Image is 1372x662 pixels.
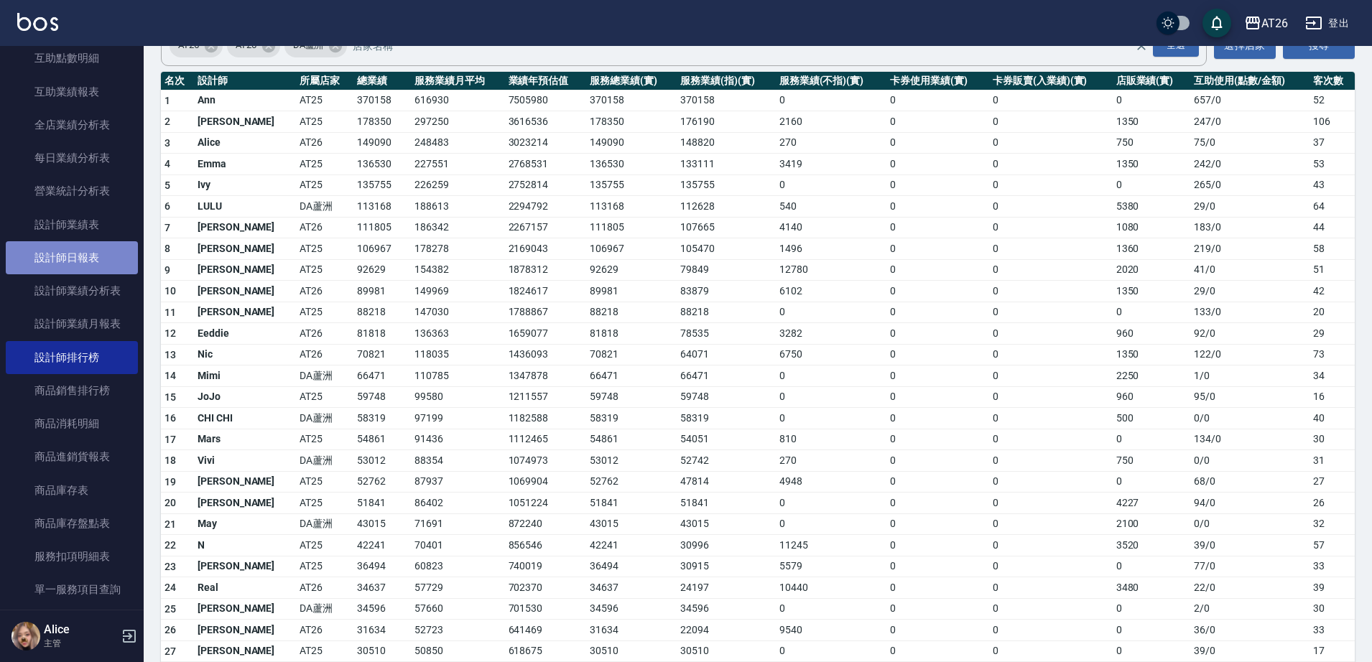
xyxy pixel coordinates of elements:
[1113,238,1191,260] td: 1360
[989,238,1113,260] td: 0
[776,111,887,133] td: 2160
[164,285,177,297] span: 10
[989,386,1113,408] td: 0
[1113,302,1191,323] td: 0
[194,386,296,408] td: JoJo
[586,408,677,429] td: 58319
[6,341,138,374] a: 設計師排行榜
[6,540,138,573] a: 服務扣項明細表
[1310,111,1355,133] td: 106
[164,454,177,466] span: 18
[353,386,411,408] td: 59748
[1190,429,1310,450] td: 134 / 0
[6,174,138,208] a: 營業統計分析表
[296,238,353,260] td: AT25
[164,624,177,635] span: 26
[296,174,353,196] td: AT25
[505,196,587,218] td: 2294792
[411,238,505,260] td: 178278
[586,238,677,260] td: 106967
[296,259,353,281] td: AT25
[776,302,887,323] td: 0
[1113,323,1191,345] td: 960
[1310,408,1355,429] td: 40
[1310,217,1355,238] td: 44
[194,429,296,450] td: Mars
[1113,281,1191,302] td: 1350
[296,132,353,154] td: AT26
[1261,14,1288,32] div: AT26
[1310,196,1355,218] td: 64
[194,259,296,281] td: [PERSON_NAME]
[1190,238,1310,260] td: 219 / 0
[6,507,138,540] a: 商品庫存盤點表
[1190,408,1310,429] td: 0 / 0
[886,386,989,408] td: 0
[886,111,989,133] td: 0
[164,116,170,127] span: 2
[1190,196,1310,218] td: 29 / 0
[989,323,1113,345] td: 0
[1113,408,1191,429] td: 500
[776,90,887,111] td: 0
[6,42,138,75] a: 互助點數明細
[677,323,776,345] td: 78535
[505,408,587,429] td: 1182588
[194,90,296,111] td: Ann
[586,302,677,323] td: 88218
[411,323,505,345] td: 136363
[1113,386,1191,408] td: 960
[353,450,411,472] td: 53012
[296,429,353,450] td: AT25
[6,241,138,274] a: 設計師日報表
[989,450,1113,472] td: 0
[776,196,887,218] td: 540
[586,196,677,218] td: 113168
[1190,154,1310,175] td: 242 / 0
[886,450,989,472] td: 0
[886,323,989,345] td: 0
[1310,365,1355,387] td: 34
[353,72,411,90] th: 總業績
[586,323,677,345] td: 81818
[886,259,989,281] td: 0
[411,429,505,450] td: 91436
[411,90,505,111] td: 616930
[296,90,353,111] td: AT25
[505,281,587,302] td: 1824617
[353,365,411,387] td: 66471
[1310,386,1355,408] td: 16
[353,429,411,450] td: 54861
[1113,259,1191,281] td: 2020
[1190,281,1310,302] td: 29 / 0
[6,108,138,141] a: 全店業績分析表
[505,429,587,450] td: 1112465
[677,72,776,90] th: 服務業績(指)(實)
[164,539,177,551] span: 22
[164,582,177,593] span: 24
[411,111,505,133] td: 297250
[1113,344,1191,365] td: 1350
[1113,365,1191,387] td: 2250
[677,450,776,472] td: 52742
[11,622,40,651] img: Person
[776,72,887,90] th: 服務業績(不指)(實)
[411,408,505,429] td: 97199
[1190,344,1310,365] td: 122 / 0
[411,72,505,90] th: 服務業績月平均
[677,217,776,238] td: 107665
[989,429,1113,450] td: 0
[6,573,138,606] a: 單一服務項目查詢
[164,180,170,191] span: 5
[505,344,587,365] td: 1436093
[886,72,989,90] th: 卡券使用業績(實)
[1113,217,1191,238] td: 1080
[17,13,58,31] img: Logo
[586,132,677,154] td: 149090
[677,302,776,323] td: 88218
[411,154,505,175] td: 227551
[296,72,353,90] th: 所屬店家
[586,386,677,408] td: 59748
[194,196,296,218] td: LULU
[1113,111,1191,133] td: 1350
